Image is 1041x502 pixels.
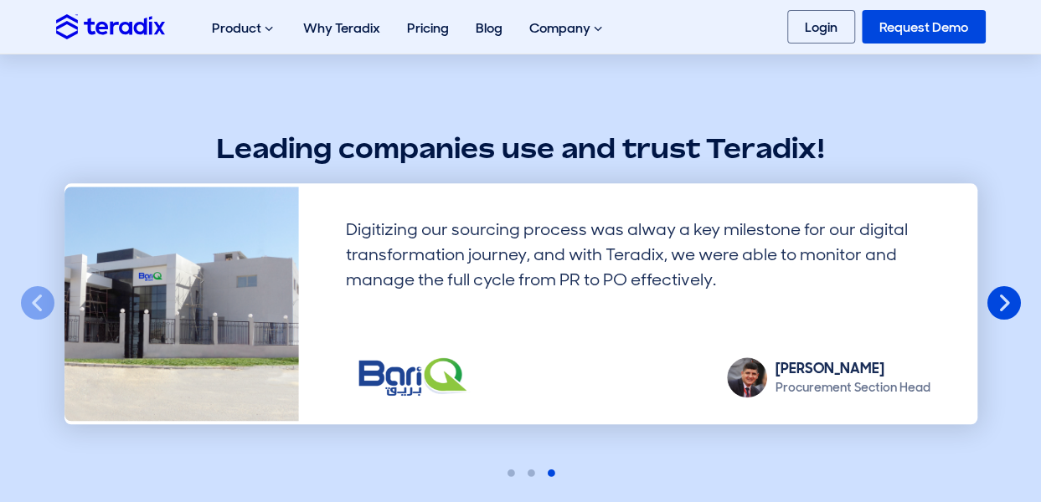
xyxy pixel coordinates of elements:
a: Blog [462,2,516,54]
img: LC Waikiki [64,187,299,433]
a: Login [787,10,855,44]
div: Procurement Section Head [776,379,930,397]
img: Teradix logo [56,14,165,38]
button: 2 of 3 [514,465,528,479]
div: [PERSON_NAME] [776,359,930,379]
button: 3 of 3 [534,465,548,479]
img: مصطفي المعز [727,357,767,397]
h2: Leading companies use and trust Teradix! [56,130,986,167]
button: Previous [19,285,56,322]
a: Request Demo [862,10,986,44]
div: Company [516,2,619,55]
a: Pricing [394,2,462,54]
div: Digitizing our sourcing process was alway a key milestone for our digital transformation journey,... [332,203,944,330]
a: Why Teradix [290,2,394,54]
img: LC Waikiki Logo [346,351,480,404]
iframe: Chatbot [930,392,1018,479]
div: Product [198,2,290,55]
button: Next [986,285,1023,322]
button: 1 of 3 [494,465,508,479]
